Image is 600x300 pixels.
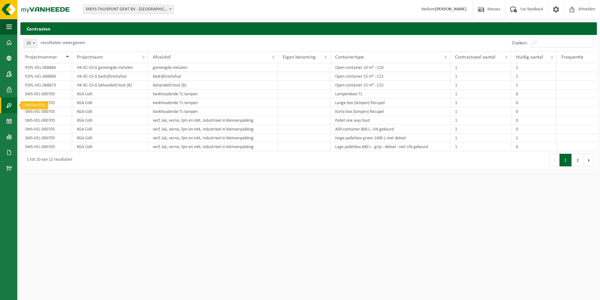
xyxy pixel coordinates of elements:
label: Zoeken: [512,41,528,46]
td: HK-XC-15-G bedrijfsrestafval [72,72,148,81]
td: Lange box (lampen) Recupel [330,98,450,107]
td: 1 [450,72,511,81]
td: KGA Colli [72,107,148,116]
span: FARYS-THUISPUNT GENT BV - MARIAKERKE [83,5,174,14]
td: Korte box (lampen) Recupel [330,107,450,116]
button: 2 [572,154,584,166]
span: Eigen benaming [283,55,316,60]
td: 1 [511,81,557,90]
td: SWS-VEL-000705 [20,125,72,134]
td: Pallet one way hout [330,116,450,125]
td: verf, lak, vernis, lijm en inkt, industrieel in kleinverpakking [148,142,278,151]
td: SWS-VEL-000705 [20,134,72,142]
td: ASP-container 800 L, UN-gekeurd [330,125,450,134]
td: Lage palletbox 680 L - grijs - deksel - niet UN-gekeurd [330,142,450,151]
td: 0 [511,125,557,134]
td: 0 [511,107,557,116]
td: gemengde metalen [148,63,278,72]
td: Hoge palletbox groen 1400 L met deksel [330,134,450,142]
span: Containertype [335,55,364,60]
h2: Contracten [20,22,597,35]
span: Contractueel aantal [455,55,496,60]
div: 1 tot 10 van 12 resultaten [24,154,72,166]
td: kwikhoudende TL-lampen [148,107,278,116]
td: 1 [450,63,511,72]
td: SWS-VEL-000705 [20,107,72,116]
td: 1 [450,116,511,125]
td: KGA Colli [72,98,148,107]
td: 1 [450,142,511,151]
td: kwikhoudende TL-lampen [148,98,278,107]
td: HK-XC-10-G gemengde metalen [72,63,148,72]
td: 1 [450,98,511,107]
td: P2PL-VEL-068866 [20,63,72,72]
td: P2PL-VEL-068869 [20,72,72,81]
td: 1 [450,107,511,116]
td: KGA Colli [72,134,148,142]
td: Open container 15 m³ - C15 [330,72,450,81]
td: 0 [511,98,557,107]
td: KGA Colli [72,125,148,134]
td: behandeld hout (B) [148,81,278,90]
button: Previous [549,154,560,166]
td: 0 [511,142,557,151]
td: Lampendoos TL [330,90,450,98]
td: 1 [511,72,557,81]
td: P2PL-VEL-068873 [20,81,72,90]
span: Afvalstof [153,55,171,60]
span: Projectnummer [25,55,57,60]
td: Open container 10 m³ - C10 [330,63,450,72]
td: verf, lak, vernis, lijm en inkt, industrieel in kleinverpakking [148,116,278,125]
span: Projectnaam [77,55,103,60]
td: 1 [450,125,511,134]
strong: [PERSON_NAME] [435,7,467,12]
td: KGA Colli [72,90,148,98]
span: Huidig aantal [516,55,543,60]
td: 1 [511,134,557,142]
td: SWS-VEL-000705 [20,142,72,151]
label: resultaten weergeven [40,40,85,45]
td: 0 [511,116,557,125]
button: Next [584,154,594,166]
td: 1 [450,90,511,98]
td: HK-XC-15-G behandeld hout (B) [72,81,148,90]
td: 0 [511,90,557,98]
td: 1 [450,81,511,90]
td: KGA Colli [72,116,148,125]
span: Frequentie [561,55,583,60]
td: bedrijfsrestafval [148,72,278,81]
td: 1 [450,134,511,142]
td: SWS-VEL-000705 [20,98,72,107]
span: 10 [24,39,37,48]
td: Open container 15 m³ - C15 [330,81,450,90]
td: SWS-VEL-000705 [20,90,72,98]
td: kwikhoudende TL-lampen [148,90,278,98]
td: verf, lak, vernis, lijm en inkt, industrieel in kleinverpakking [148,134,278,142]
td: SWS-VEL-000705 [20,116,72,125]
td: KGA Colli [72,142,148,151]
button: 1 [560,154,572,166]
td: verf, lak, vernis, lijm en inkt, industrieel in kleinverpakking [148,125,278,134]
td: 1 [511,63,557,72]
